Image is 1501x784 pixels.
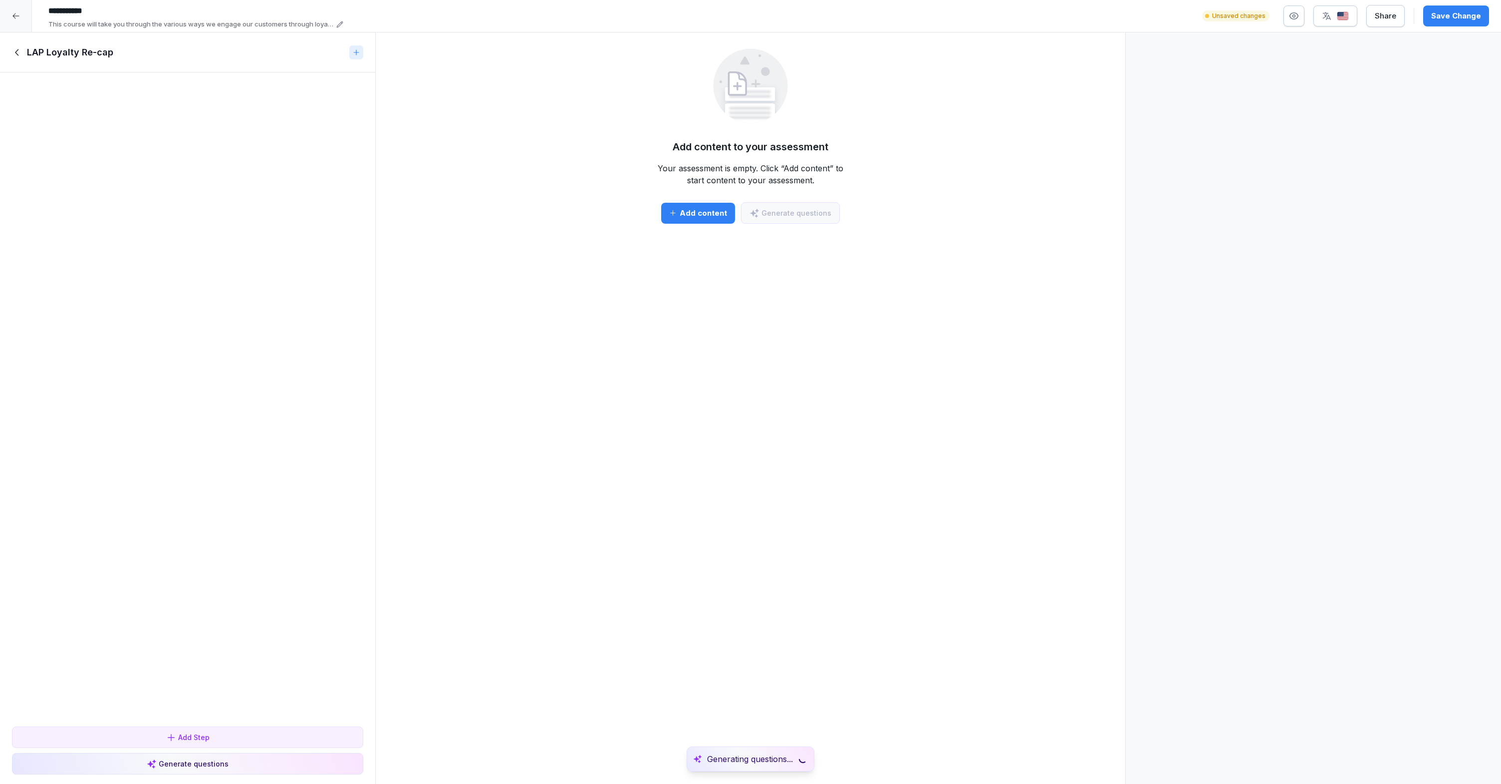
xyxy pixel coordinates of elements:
button: Save Change [1423,5,1489,26]
p: Your assessment is empty. Click “Add content” to start content to your assessment. [651,162,850,186]
button: Add content [661,203,735,224]
div: Save Change [1431,10,1481,21]
p: Generating questions... [707,753,793,765]
p: This course will take you through the various ways we engage our customers through loyalty programs. [48,19,333,29]
p: Unsaved changes [1212,11,1265,20]
h1: LAP Loyalty Re-cap [27,46,113,58]
button: Generate questions [12,753,363,775]
div: Add Step [166,732,210,743]
h5: Add content to your assessment [673,139,828,154]
button: Share [1366,5,1405,27]
div: Share [1375,10,1396,21]
div: Add content [669,208,727,219]
button: Add Step [12,727,363,748]
img: empty.svg [713,48,788,123]
img: us.svg [1337,11,1349,21]
div: Generate questions [147,759,229,769]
